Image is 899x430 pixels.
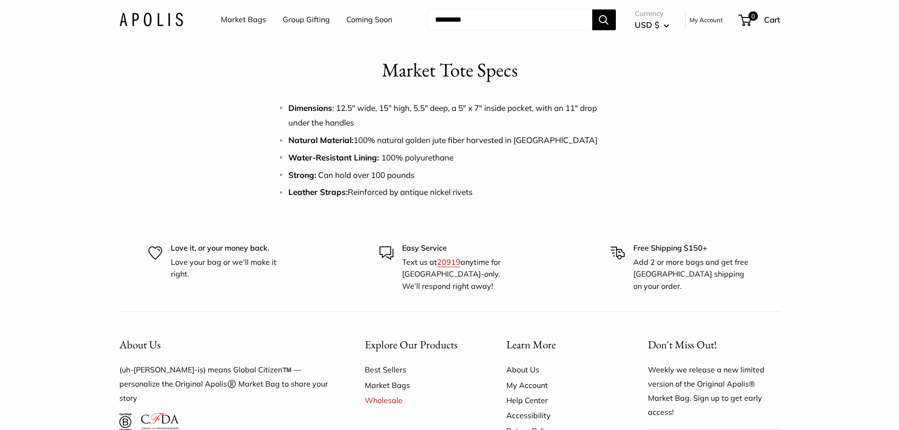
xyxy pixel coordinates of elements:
span: About Us [119,337,160,352]
a: 20919 [437,257,461,267]
p: Love your bag or we'll make it right. [171,256,289,280]
h1: Market Tote Specs [382,56,518,84]
span: Can hold over 100 pounds [318,170,414,180]
a: 0 Cart [739,12,780,27]
p: Free Shipping $150+ [633,242,751,254]
p: Add 2 or more bags and get free [GEOGRAPHIC_DATA] shipping on your order. [633,256,751,293]
a: My Account [689,14,723,25]
li: Reinforced by antique nickel rivets [288,185,620,200]
a: About Us [506,362,615,377]
button: Learn More [506,336,615,354]
button: USD $ [635,17,669,33]
a: Group Gifting [283,13,330,27]
span: Currency [635,7,669,20]
a: Coming Soon [346,13,392,27]
span: 100% natural golden jute fiber harvested in [GEOGRAPHIC_DATA] [288,135,597,145]
strong: Dimensions [288,103,332,113]
p: Love it, or your money back. [171,242,289,254]
a: Accessibility [506,408,615,423]
span: USD $ [635,20,659,30]
span: Learn More [506,337,556,352]
button: About Us [119,336,332,354]
span: Cart [764,15,780,25]
a: Best Sellers [365,362,473,377]
a: Market Bags [221,13,266,27]
a: Market Bags [365,378,473,393]
p: Easy Service [402,242,520,254]
p: Text us at anytime for [GEOGRAPHIC_DATA]-only. We’ll respond right away! [402,256,520,293]
button: Explore Our Products [365,336,473,354]
strong: Natural Material: [288,135,353,145]
a: My Account [506,378,615,393]
a: Help Center [506,393,615,408]
p: Don't Miss Out! [648,336,780,354]
img: Apolis [119,13,183,26]
span: Explore Our Products [365,337,457,352]
p: Weekly we release a new limited version of the Original Apolis® Market Bag. Sign up to get early ... [648,363,780,420]
strong: Leather Straps: [288,187,348,197]
p: (uh-[PERSON_NAME]-is) means Global Citizen™️ — personalize the Original Apolis®️ Market Bag to sh... [119,363,332,405]
li: 100% polyurethane [288,150,620,165]
strong: Strong: [288,170,316,180]
a: Wholesale [365,393,473,408]
span: 0 [748,11,757,21]
span: : 12.5" wide, 15" high, 5.5" deep, a 5" x 7" inside pocket, with an 11" drop under the handles [288,103,597,128]
input: Search... [428,9,592,30]
strong: Water-Resistant Lining: [288,152,381,162]
button: Search [592,9,616,30]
